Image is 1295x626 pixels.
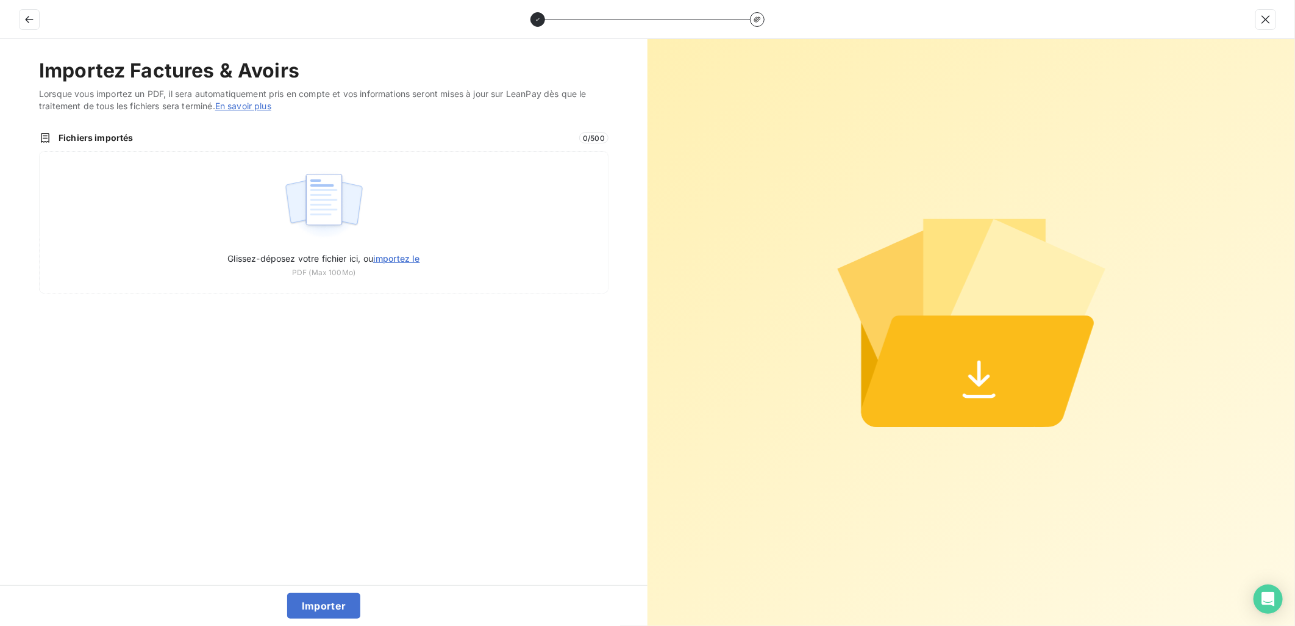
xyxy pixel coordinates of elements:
span: PDF (Max 100Mo) [292,267,355,278]
h2: Importez Factures & Avoirs [39,59,608,83]
span: 0 / 500 [579,132,608,143]
span: Lorsque vous importez un PDF, il sera automatiquement pris en compte et vos informations seront m... [39,88,608,112]
button: Importer [287,593,361,619]
a: En savoir plus [215,101,271,111]
span: importez le [373,253,420,264]
div: Open Intercom Messenger [1254,585,1283,614]
span: Fichiers importés [59,132,572,144]
img: illustration [284,167,365,245]
span: Glissez-déposez votre fichier ici, ou [227,253,419,264]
